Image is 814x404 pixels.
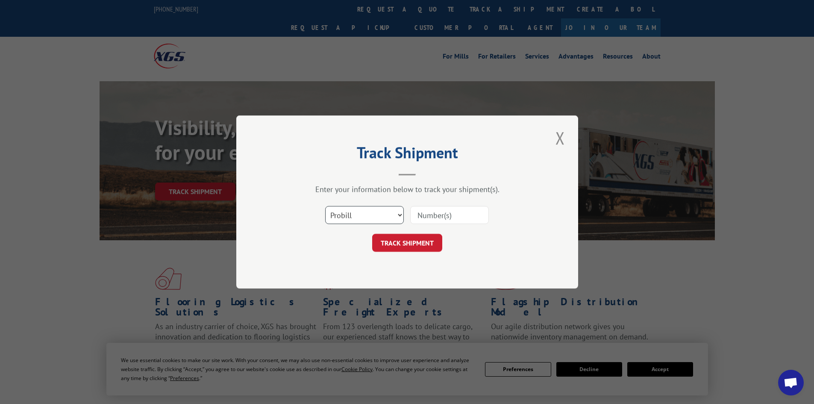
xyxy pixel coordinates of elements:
h2: Track Shipment [279,147,535,163]
button: TRACK SHIPMENT [372,234,442,252]
div: Enter your information below to track your shipment(s). [279,184,535,194]
button: Close modal [553,126,567,150]
input: Number(s) [410,206,489,224]
a: Open chat [778,370,804,395]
